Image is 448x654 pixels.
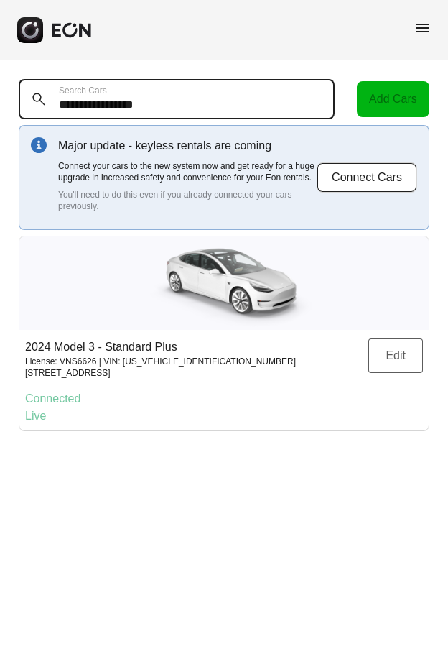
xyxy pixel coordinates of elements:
p: Live [25,407,423,425]
img: info [31,137,47,153]
p: 2024 Model 3 - Standard Plus [25,338,296,356]
button: Edit [368,338,423,373]
p: [STREET_ADDRESS] [25,367,296,379]
img: car [131,236,317,330]
label: Search Cars [59,85,107,96]
p: You'll need to do this even if you already connected your cars previously. [58,189,317,212]
p: Connected [25,390,423,407]
p: Major update - keyless rentals are coming [58,137,317,155]
button: Connect Cars [317,162,417,193]
p: Connect your cars to the new system now and get ready for a huge upgrade in increased safety and ... [58,160,317,183]
p: License: VNS6626 | VIN: [US_VEHICLE_IDENTIFICATION_NUMBER] [25,356,296,367]
span: menu [414,19,431,37]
